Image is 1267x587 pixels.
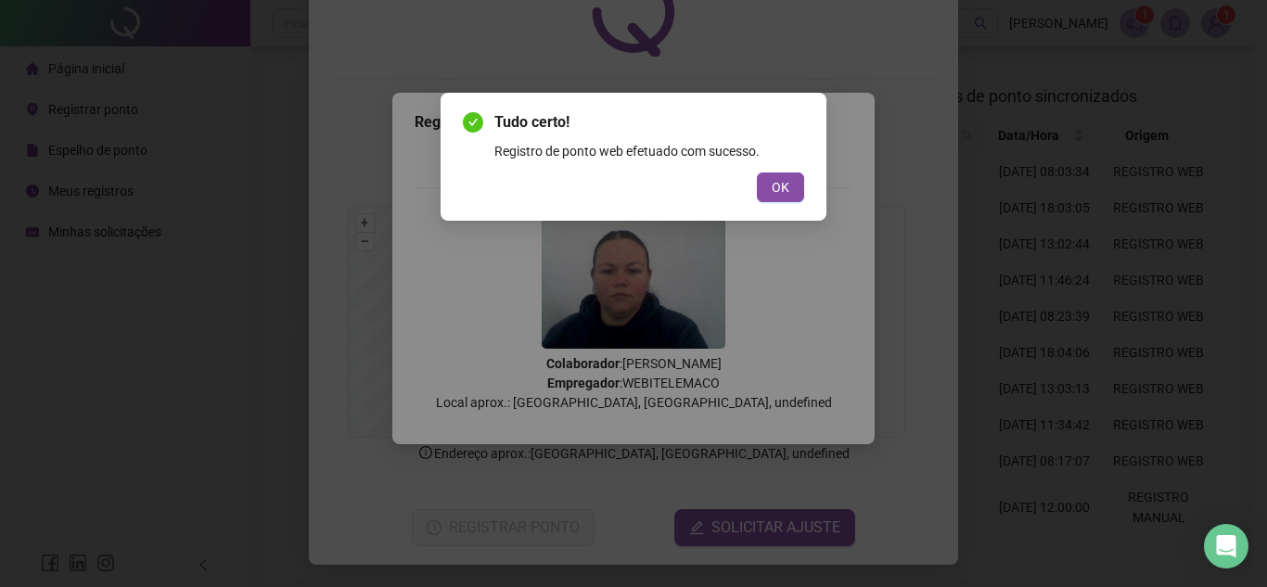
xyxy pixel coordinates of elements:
[494,111,804,134] span: Tudo certo!
[772,177,789,198] span: OK
[494,141,804,161] div: Registro de ponto web efetuado com sucesso.
[1204,524,1248,568] div: Open Intercom Messenger
[757,172,804,202] button: OK
[463,112,483,133] span: check-circle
